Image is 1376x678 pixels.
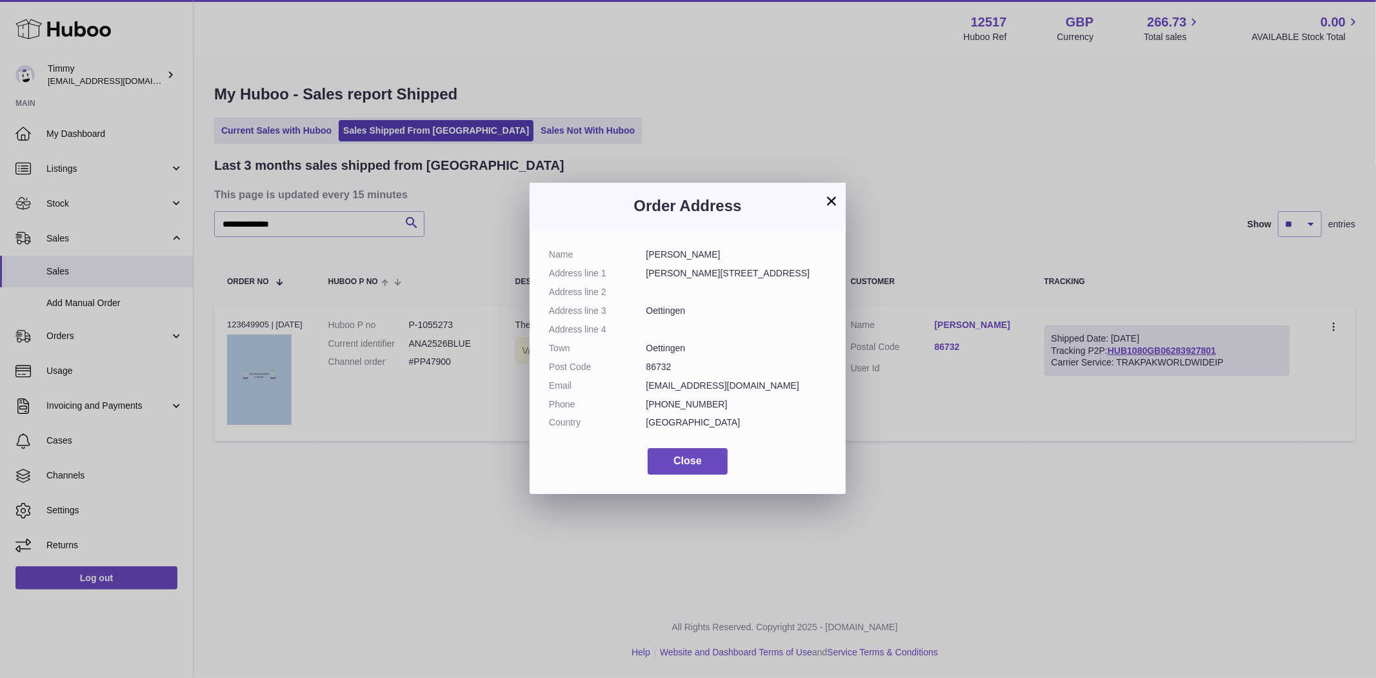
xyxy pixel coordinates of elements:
dt: Address line 1 [549,267,646,280]
dd: [EMAIL_ADDRESS][DOMAIN_NAME] [646,380,827,392]
button: × [824,193,839,209]
dd: [PERSON_NAME] [646,249,827,261]
h3: Order Address [549,196,826,216]
dt: Town [549,342,646,354]
dt: Phone [549,398,646,411]
dt: Country [549,416,646,429]
span: Close [673,455,702,466]
dt: Email [549,380,646,392]
button: Close [648,448,728,475]
dt: Address line 4 [549,324,646,336]
dd: Oettingen [646,342,827,354]
dt: Name [549,249,646,261]
dd: [GEOGRAPHIC_DATA] [646,416,827,429]
dt: Post Code [549,361,646,373]
dt: Address line 2 [549,286,646,298]
dt: Address line 3 [549,305,646,317]
dd: [PERSON_NAME][STREET_ADDRESS] [646,267,827,280]
dd: 86732 [646,361,827,373]
dd: [PHONE_NUMBER] [646,398,827,411]
dd: Oettingen [646,305,827,317]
